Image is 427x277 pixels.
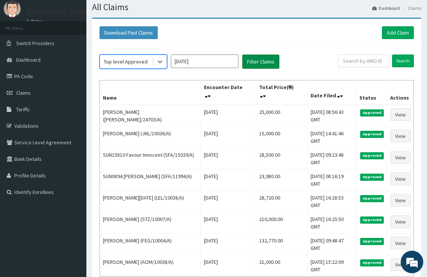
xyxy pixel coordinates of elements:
[338,54,389,67] input: Search by HMO ID
[100,127,201,148] td: [PERSON_NAME] (JNL/10036/A)
[401,5,421,11] li: Claims
[360,216,384,223] span: Approved
[16,89,31,96] span: Claims
[307,234,356,255] td: [DATE] 09:48:47 GMT
[26,19,44,24] a: Online
[360,131,384,138] span: Approved
[201,212,256,234] td: [DATE]
[382,26,414,39] a: Add Claim
[4,191,143,218] textarea: Type your message and hit 'Enter'
[201,191,256,212] td: [DATE]
[201,234,256,255] td: [DATE]
[360,238,384,245] span: Approved
[100,191,201,212] td: [PERSON_NAME][DATE] (LEL/10038/A)
[392,54,414,67] input: Search
[256,148,307,170] td: 28,500.00
[307,170,356,191] td: [DATE] 08:16:19 GMT
[390,151,410,164] a: View
[307,105,356,127] td: [DATE] 08:56:43 GMT
[201,170,256,191] td: [DATE]
[390,258,410,271] a: View
[4,0,21,17] img: User Image
[390,237,410,250] a: View
[256,80,307,105] th: Total Price(₦)
[256,234,307,255] td: 132,770.00
[201,105,256,127] td: [DATE]
[201,80,256,105] th: Encounter Date
[171,54,238,68] input: Select Month and Year
[201,148,256,170] td: [DATE]
[100,26,158,39] button: Download Paid Claims
[360,195,384,202] span: Approved
[256,127,307,148] td: 15,000.00
[307,148,356,170] td: [DATE] 09:23:48 GMT
[390,130,410,142] a: View
[307,191,356,212] td: [DATE] 16:28:53 GMT
[256,170,307,191] td: 23,980.00
[256,212,307,234] td: 210,000.00
[390,173,410,185] a: View
[372,5,400,11] a: Dashboard
[256,191,307,212] td: 28,720.00
[307,255,356,277] td: [DATE] 15:22:09 GMT
[256,105,307,127] td: 25,000.00
[360,152,384,159] span: Approved
[100,255,201,277] td: [PERSON_NAME] (AOM/10038/A)
[360,174,384,180] span: Approved
[307,80,356,105] th: Date Filed
[44,88,104,163] span: We're online!
[356,80,387,105] th: Status
[100,105,201,127] td: [PERSON_NAME] ([PERSON_NAME]/24703/A)
[92,2,421,12] h1: All Claims
[100,234,201,255] td: [PERSON_NAME] (FEG/10004/A)
[387,80,413,105] th: Actions
[256,255,307,277] td: 21,000.00
[26,8,88,15] p: [GEOGRAPHIC_DATA]
[201,127,256,148] td: [DATE]
[100,170,201,191] td: SUN0894 [PERSON_NAME] (SFA/11994/A)
[390,108,410,121] a: View
[360,109,384,116] span: Approved
[14,38,30,56] img: d_794563401_company_1708531726252_794563401
[16,56,41,63] span: Dashboard
[123,4,141,22] div: Minimize live chat window
[201,255,256,277] td: [DATE]
[307,127,356,148] td: [DATE] 14:41:46 GMT
[104,58,148,65] div: Top level Approved
[390,194,410,207] a: View
[100,148,201,170] td: SUN15810 Favour Innocent (SFA/15039/A)
[100,80,201,105] th: Name
[100,212,201,234] td: [PERSON_NAME] (STZ/10007/A)
[307,212,356,234] td: [DATE] 16:25:50 GMT
[390,215,410,228] a: View
[16,40,54,47] span: Switch Providers
[16,106,30,113] span: Tariffs
[360,259,384,266] span: Approved
[39,42,126,52] div: Chat with us now
[242,54,279,69] button: Filter Claims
